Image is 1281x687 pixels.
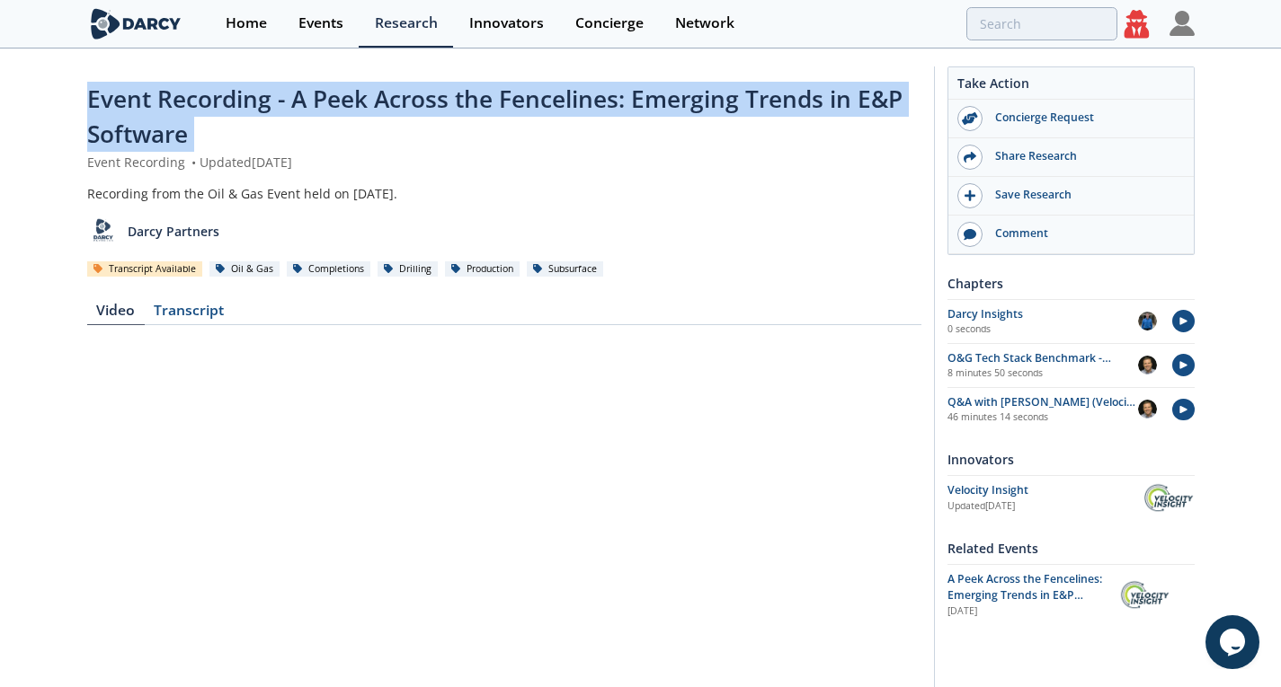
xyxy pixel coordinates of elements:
[87,304,145,325] div: Video
[87,184,921,203] div: Recording from the Oil & Gas Event held on [DATE].
[445,261,520,277] div: Production
[469,16,544,31] div: Innovators
[87,8,185,40] img: logo-wide.svg
[527,261,604,277] div: Subsurface
[575,16,644,31] div: Concierge
[947,482,1143,498] div: Velocity Insight
[983,225,1184,242] div: Comment
[87,153,921,172] div: Event Recording Updated [DATE]
[947,350,1138,366] div: O&G Tech Stack Benchmark - Presentation by [PERSON_NAME] (Velocity Insight)
[1119,579,1170,611] img: Velocity Insight
[375,16,438,31] div: Research
[1138,356,1157,374] img: oKPli3iRdKET1uEcu0ZP
[947,499,1143,514] div: Updated [DATE]
[947,394,1138,410] div: Q&A with [PERSON_NAME] (Velocity Insight)
[128,222,219,241] p: Darcy Partners
[947,533,1195,564] div: Related Events
[966,7,1117,40] input: Advanced Search
[983,110,1184,126] div: Concierge Request
[947,268,1195,299] div: Chapters
[948,74,1194,100] div: Take Action
[947,410,1138,425] p: 46 minutes 14 seconds
[947,444,1195,475] div: Innovators
[226,16,267,31] div: Home
[947,482,1195,514] a: Velocity Insight Updated[DATE] Velocity Insight
[298,16,343,31] div: Events
[87,261,203,277] div: Transcript Available
[947,366,1138,381] p: 8 minutes 50 seconds
[947,571,1195,619] a: A Peek Across the Fencelines: Emerging Trends in E&P Software [DATE] Velocity Insight
[1138,312,1157,330] img: 6c335542-219a-4db2-9fdb-3c5829b127e3
[87,83,903,150] span: Event Recording - A Peek Across the Fencelines: Emerging Trends in E&P Software
[1143,482,1194,514] img: Velocity Insight
[189,154,200,171] span: •
[1172,310,1195,332] img: play-chapters.svg
[209,261,280,277] div: Oil & Gas
[947,604,1107,619] div: [DATE]
[1170,11,1195,36] img: Profile
[1138,400,1157,418] img: oKPli3iRdKET1uEcu0ZP
[145,304,234,325] div: Transcript
[983,148,1184,164] div: Share Research
[1172,354,1195,376] img: play-chapters.svg
[947,322,1138,337] p: 0 seconds
[1172,399,1195,421] img: play-chapters.svg
[287,261,371,277] div: Completions
[1205,615,1263,669] iframe: chat widget
[983,187,1184,203] div: Save Research
[947,306,1138,322] div: Darcy Insights
[675,16,734,31] div: Network
[947,571,1102,620] span: A Peek Across the Fencelines: Emerging Trends in E&P Software
[378,261,439,277] div: Drilling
